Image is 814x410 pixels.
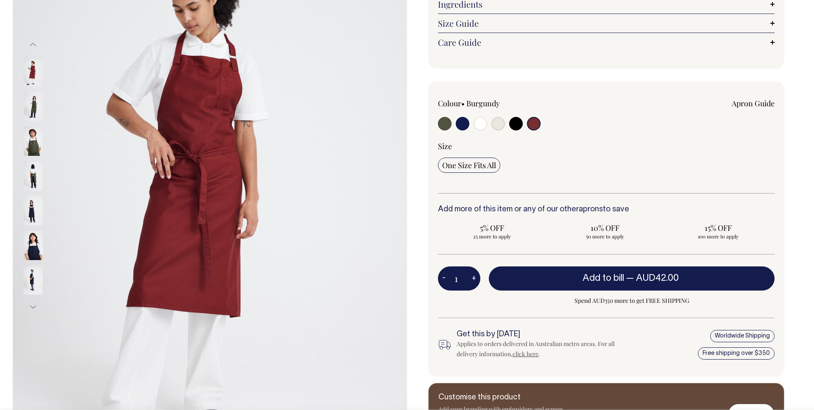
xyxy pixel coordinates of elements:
a: Apron Guide [732,98,775,108]
h6: Customise this product [438,393,574,402]
img: olive [24,161,43,191]
span: — [626,274,681,283]
h6: Add more of this item or any of our other to save [438,205,775,214]
input: 5% OFF 25 more to apply [438,220,546,242]
label: Burgundy [466,98,500,108]
span: Add to bill [583,274,624,283]
a: click here [513,350,538,358]
input: 10% OFF 50 more to apply [551,220,659,242]
span: One Size Fits All [442,160,496,170]
div: Size [438,141,775,151]
img: Birdy Apron [24,57,43,86]
input: One Size Fits All [438,158,500,173]
button: Previous [27,35,39,54]
span: 15% OFF [668,223,768,233]
button: Add to bill —AUD42.00 [489,266,775,290]
span: • [461,98,465,108]
button: + [467,270,480,287]
span: 10% OFF [555,223,655,233]
button: - [438,270,450,287]
span: AUD42.00 [636,274,679,283]
img: olive [24,126,43,156]
h6: Get this by [DATE] [457,330,622,339]
img: dark-navy [24,196,43,225]
div: Colour [438,98,573,108]
span: 50 more to apply [555,233,655,240]
img: dark-navy [24,265,43,295]
a: Care Guide [438,37,775,47]
a: aprons [579,206,603,213]
input: 15% OFF 100 more to apply [664,220,772,242]
span: Spend AUD350 more to get FREE SHIPPING [489,296,775,306]
a: Size Guide [438,18,775,28]
span: 100 more to apply [668,233,768,240]
span: 25 more to apply [442,233,542,240]
img: dark-navy [24,230,43,260]
button: Next [27,297,39,316]
span: 5% OFF [442,223,542,233]
div: Applies to orders delivered in Australian metro areas. For all delivery information, . [457,339,622,359]
img: olive [24,91,43,121]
